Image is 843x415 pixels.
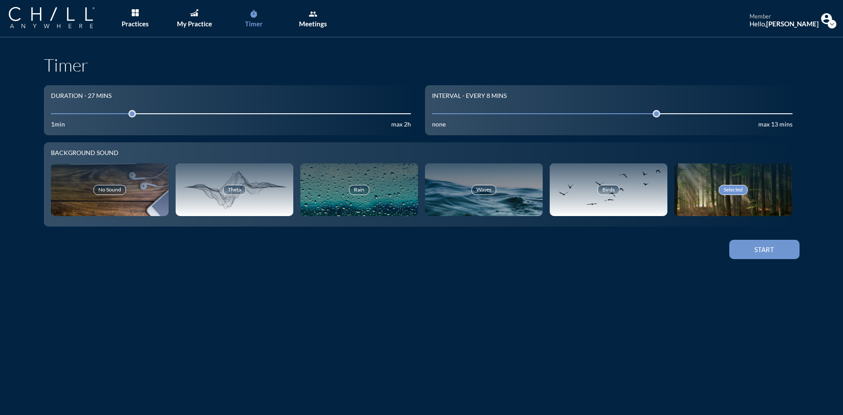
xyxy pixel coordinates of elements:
i: group [309,10,317,18]
div: Birds [598,185,620,195]
div: Hello, [749,20,819,28]
div: Interval - Every 8 mins [432,92,507,100]
div: My Practice [177,20,212,28]
img: Profile icon [821,13,832,24]
img: List [132,9,139,16]
div: Start [745,245,784,253]
div: max 13 mins [758,121,793,128]
i: timer [249,10,258,18]
div: member [749,13,819,20]
img: Graph [190,9,198,16]
div: Background sound [51,149,793,157]
div: Duration - 27 mins [51,92,112,100]
h1: Timer [44,54,800,76]
div: Timer [245,20,263,28]
div: 1min [51,121,65,128]
div: Practices [122,20,149,28]
div: Meetings [299,20,327,28]
strong: [PERSON_NAME] [766,20,819,28]
div: Waves [472,185,496,195]
div: max 2h [391,121,411,128]
div: Selected [719,185,748,195]
a: Company Logo [9,7,112,29]
img: Company Logo [9,7,94,28]
div: Theta [223,185,246,195]
i: expand_more [828,20,836,29]
div: none [432,121,446,128]
div: No Sound [94,185,126,195]
button: Start [729,240,800,259]
div: Rain [349,185,369,195]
